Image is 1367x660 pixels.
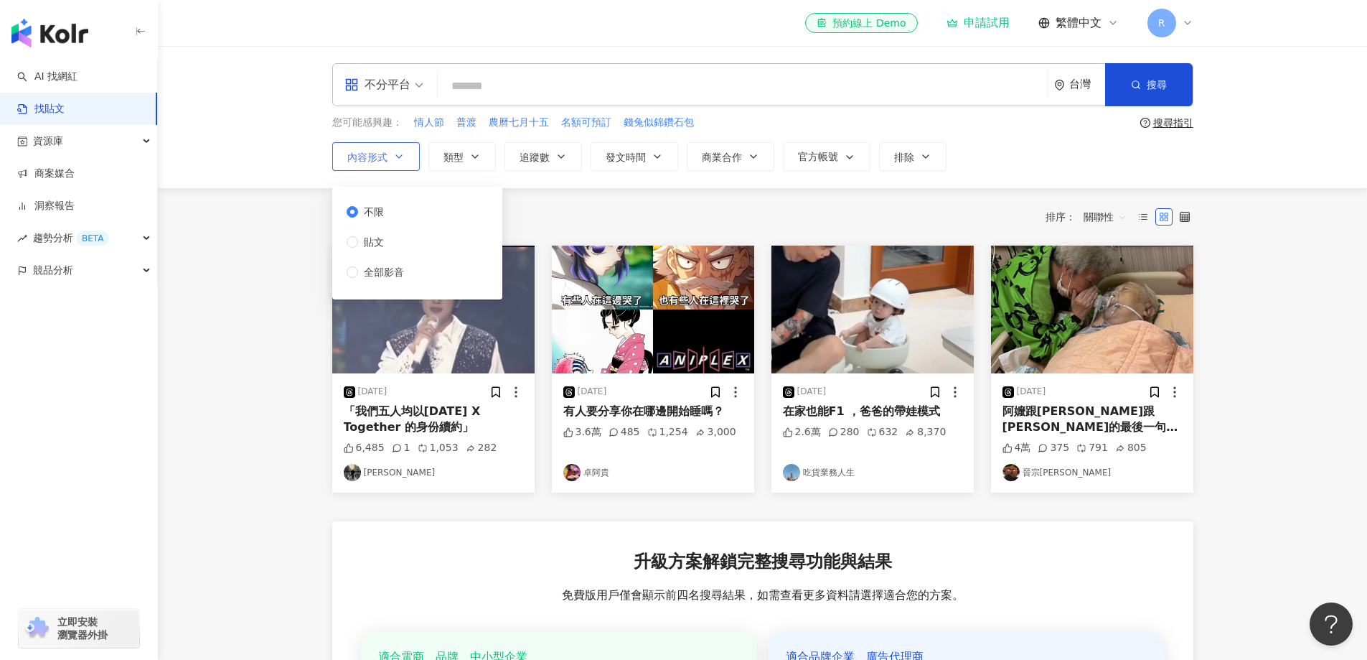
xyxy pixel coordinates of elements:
[552,246,754,373] img: post-image
[1115,441,1147,455] div: 805
[17,102,65,116] a: 找貼文
[560,115,612,131] button: 名額可預訂
[805,13,917,33] a: 預約線上 Demo
[344,73,410,96] div: 不分平台
[783,142,870,171] button: 官方帳號
[33,254,73,287] span: 競品分析
[1158,15,1165,31] span: R
[358,234,390,250] span: 貼文
[332,116,403,130] span: 您可能感興趣：
[443,152,464,163] span: 類型
[488,115,550,131] button: 農曆七月十五
[1002,464,1020,481] img: KOL Avatar
[1153,117,1193,129] div: 搜尋指引
[771,246,974,373] img: post-image
[392,441,410,455] div: 1
[783,464,800,481] img: KOL Avatar
[562,587,964,603] span: 免費版用戶僅會顯示前四名搜尋結果，如需查看更多資料請選擇適合您的方案。
[702,152,742,163] span: 商業合作
[489,116,549,130] span: 農曆七月十五
[798,151,838,162] span: 官方帳號
[1084,205,1127,228] span: 關聯性
[623,115,695,131] button: 錢兔似錦鑽石包
[414,116,444,130] span: 情人節
[332,142,420,171] button: 內容形式
[332,246,535,373] img: post-image
[1038,441,1069,455] div: 375
[817,16,906,30] div: 預約線上 Demo
[828,425,860,440] div: 280
[456,116,476,130] span: 普渡
[867,425,898,440] div: 632
[11,19,88,47] img: logo
[991,246,1193,373] img: post-image
[418,441,459,455] div: 1,053
[879,142,946,171] button: 排除
[1056,15,1101,31] span: 繁體中文
[1140,118,1150,128] span: question-circle
[1069,78,1105,90] div: 台灣
[783,464,962,481] a: KOL Avatar吃貨業務人生
[344,404,523,436] div: 「我們五人均以[DATE] X Together 的身份續約」
[17,70,77,84] a: searchAI 找網紅
[905,425,946,440] div: 8,370
[23,617,51,640] img: chrome extension
[563,464,743,481] a: KOL Avatar卓阿貴
[504,142,582,171] button: 追蹤數
[344,78,359,92] span: appstore
[609,425,640,440] div: 485
[695,425,736,440] div: 3,000
[1076,441,1108,455] div: 791
[647,425,688,440] div: 1,254
[563,425,601,440] div: 3.6萬
[1147,79,1167,90] span: 搜尋
[797,386,827,398] div: [DATE]
[344,464,361,481] img: KOL Avatar
[687,142,774,171] button: 商業合作
[358,264,410,280] span: 全部影音
[33,222,109,254] span: 趨勢分析
[428,142,496,171] button: 類型
[563,464,581,481] img: KOL Avatar
[606,152,646,163] span: 發文時間
[33,125,63,157] span: 資源庫
[894,152,914,163] span: 排除
[1310,603,1353,646] iframe: Help Scout Beacon - Open
[358,386,387,398] div: [DATE]
[561,116,611,130] span: 名額可預訂
[344,464,523,481] a: KOL Avatar[PERSON_NAME]
[1105,63,1193,106] button: 搜尋
[358,204,390,220] span: 不限
[520,152,550,163] span: 追蹤數
[624,116,694,130] span: 錢兔似錦鑽石包
[1017,386,1046,398] div: [DATE]
[19,609,139,648] a: chrome extension立即安裝 瀏覽器外掛
[17,233,27,243] span: rise
[1002,441,1031,455] div: 4萬
[578,386,607,398] div: [DATE]
[347,152,387,163] span: 內容形式
[466,441,497,455] div: 282
[563,404,743,419] div: 有人要分享你在哪邊開始睡嗎？
[17,167,75,181] a: 商案媒合
[946,16,1010,30] a: 申請試用
[1046,205,1135,228] div: 排序：
[1002,464,1182,481] a: KOL Avatar晉宗[PERSON_NAME]
[1002,404,1182,436] div: 阿嬤跟[PERSON_NAME]跟[PERSON_NAME]的最後一句話 ：我會愛你一輩子 . . 阿公畢業快樂🎓 我以後還要當你的孫子ㄛ 你是最棒的阿公↖(^ω^)↗
[413,115,445,131] button: 情人節
[783,425,821,440] div: 2.6萬
[344,441,385,455] div: 6,485
[76,231,109,246] div: BETA
[17,199,75,213] a: 洞察報告
[591,142,678,171] button: 發文時間
[57,615,108,641] span: 立即安裝 瀏覽器外掛
[456,115,477,131] button: 普渡
[783,404,962,419] div: 在家也能F1 ，爸爸的帶娃模式
[634,550,892,575] span: 升級方案解鎖完整搜尋功能與結果
[1054,80,1065,90] span: environment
